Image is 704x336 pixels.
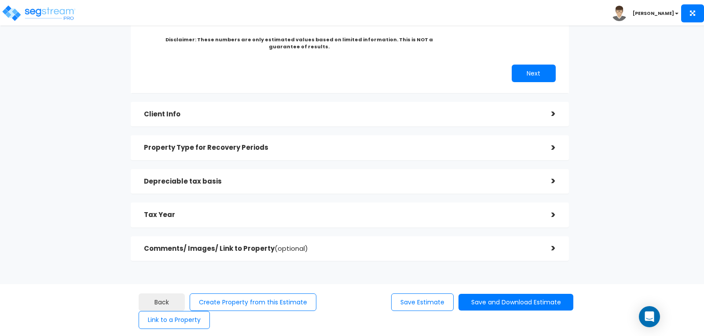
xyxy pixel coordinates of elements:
[144,245,538,253] h5: Comments/ Images/ Link to Property
[275,244,308,253] span: (optional)
[144,144,538,152] h5: Property Type for Recovery Periods
[458,294,573,311] button: Save and Download Estimate
[144,211,538,219] h5: Tax Year
[391,293,454,311] button: Save Estimate
[538,141,556,155] div: >
[139,311,210,329] button: Link to a Property
[144,111,538,118] h5: Client Info
[538,107,556,121] div: >
[538,174,556,188] div: >
[538,242,556,255] div: >
[165,36,433,50] b: Disclaimer: These numbers are only estimated values based on limited information. This is NOT a g...
[190,293,316,311] button: Create Property from this Estimate
[139,293,185,311] a: Back
[633,10,674,17] b: [PERSON_NAME]
[512,65,556,82] button: Next
[639,306,660,327] div: Open Intercom Messenger
[612,6,627,21] img: avatar.png
[1,4,76,22] img: logo_pro_r.png
[144,178,538,185] h5: Depreciable tax basis
[538,208,556,222] div: >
